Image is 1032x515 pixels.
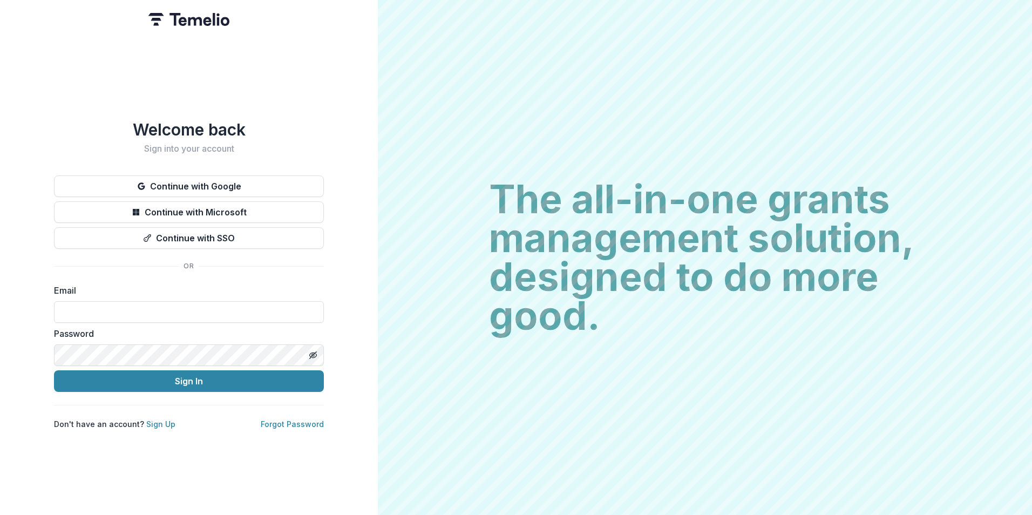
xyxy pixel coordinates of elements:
img: Temelio [148,13,229,26]
h1: Welcome back [54,120,324,139]
h2: Sign into your account [54,144,324,154]
a: Sign Up [146,419,175,429]
button: Continue with Google [54,175,324,197]
button: Continue with Microsoft [54,201,324,223]
label: Email [54,284,317,297]
button: Continue with SSO [54,227,324,249]
button: Sign In [54,370,324,392]
label: Password [54,327,317,340]
p: Don't have an account? [54,418,175,430]
button: Toggle password visibility [304,347,322,364]
a: Forgot Password [261,419,324,429]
